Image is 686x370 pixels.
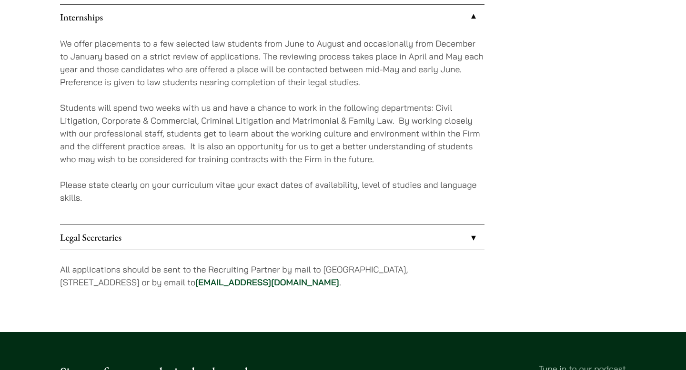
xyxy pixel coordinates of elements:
a: Legal Secretaries [60,225,484,250]
p: All applications should be sent to the Recruiting Partner by mail to [GEOGRAPHIC_DATA], [STREET_A... [60,263,484,289]
p: Students will spend two weeks with us and have a chance to work in the following departments: Civ... [60,101,484,166]
p: Please state clearly on your curriculum vitae your exact dates of availability, level of studies ... [60,178,484,204]
a: Internships [60,5,484,29]
p: We offer placements to a few selected law students from June to August and occasionally from Dece... [60,37,484,88]
div: Internships [60,29,484,224]
a: [EMAIL_ADDRESS][DOMAIN_NAME] [195,277,339,288]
